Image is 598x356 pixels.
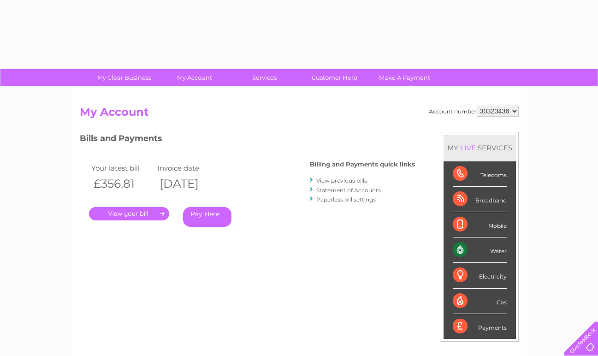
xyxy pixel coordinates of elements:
div: Broadband [453,187,507,212]
h4: Billing and Payments quick links [310,161,415,168]
div: Water [453,237,507,263]
a: Customer Help [296,69,373,86]
div: Electricity [453,263,507,288]
th: £356.81 [89,174,155,193]
a: My Account [156,69,232,86]
div: Payments [453,314,507,339]
div: Account number [429,106,519,117]
h3: Bills and Payments [80,132,415,148]
a: View previous bills [316,177,367,184]
a: Paperless bill settings [316,196,376,203]
h2: My Account [80,106,519,123]
a: Make A Payment [367,69,443,86]
th: [DATE] [155,174,221,193]
div: LIVE [458,143,478,152]
a: Pay Here [183,207,231,227]
a: My Clear Business [86,69,162,86]
td: Invoice date [155,162,221,174]
a: Services [226,69,302,86]
div: Mobile [453,212,507,237]
div: Gas [453,289,507,314]
a: . [89,207,169,220]
a: Statement of Accounts [316,187,381,194]
div: Telecoms [453,161,507,187]
td: Your latest bill [89,162,155,174]
div: MY SERVICES [444,135,516,161]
